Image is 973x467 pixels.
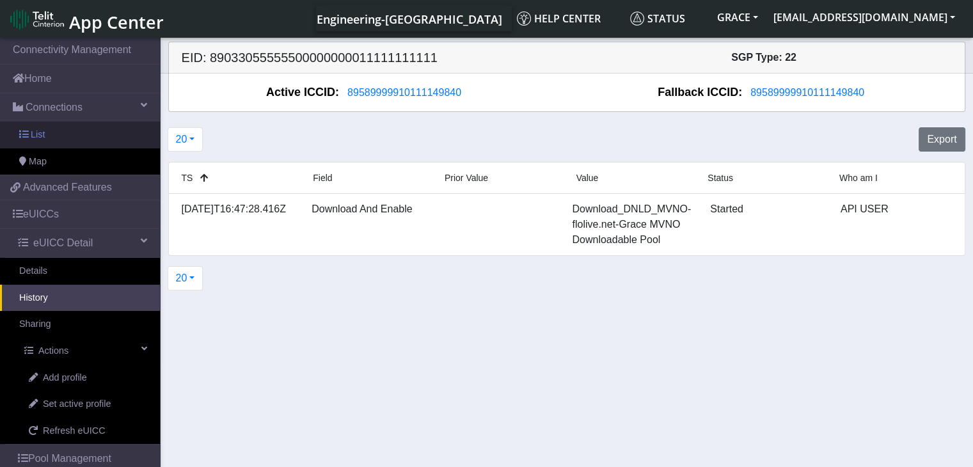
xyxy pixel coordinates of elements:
a: App Center [10,5,162,33]
span: Help center [517,12,601,26]
span: Prior Value [445,173,488,183]
a: Actions [5,338,160,365]
span: SGP Type: 22 [731,52,796,63]
button: GRACE [709,6,766,29]
div: API USER [831,202,961,248]
span: Active ICCID: [266,84,339,101]
button: 20 [168,266,203,290]
img: knowledge.svg [517,12,531,26]
a: Set active profile [10,391,160,418]
img: logo-telit-cinterion-gw-new.png [10,9,64,29]
a: eUICC Detail [5,229,160,257]
div: [DATE]T16:47:28.416Z [172,202,303,248]
span: Field [313,173,332,183]
span: Engineering-[GEOGRAPHIC_DATA] [317,12,502,27]
a: Your current platform instance [316,6,502,31]
button: 89589999910111149840 [742,84,873,101]
button: Export [919,127,965,152]
span: Map [29,155,47,169]
a: Status [625,6,709,31]
h5: EID: 89033055555500000000011111111111 [172,50,567,65]
span: Add profile [43,371,87,385]
span: App Center [69,10,164,34]
span: List [31,128,45,142]
span: 89589999910111149840 [750,87,864,98]
span: Who am I [839,173,878,183]
span: Actions [38,344,68,358]
span: Fallback ICCID: [658,84,742,101]
span: Connections [26,100,83,115]
span: Refresh eUICC [43,424,106,438]
div: Download And Enable [302,202,432,248]
span: Set active profile [43,397,111,411]
div: Started [700,202,831,248]
span: Status [708,173,733,183]
span: eUICC Detail [33,235,93,251]
span: 89589999910111149840 [347,87,461,98]
button: 20 [168,127,203,152]
div: Download_DNLD_MVNO-flolive.net-Grace MVNO Downloadable Pool [562,202,700,248]
a: Help center [512,6,625,31]
span: Value [576,173,599,183]
span: 20 [176,273,187,283]
span: Advanced Features [23,180,112,195]
img: status.svg [630,12,644,26]
a: Refresh eUICC [10,418,160,445]
span: TS [182,173,193,183]
span: 20 [176,134,187,145]
span: Status [630,12,685,26]
button: [EMAIL_ADDRESS][DOMAIN_NAME] [766,6,963,29]
a: Add profile [10,365,160,392]
button: 89589999910111149840 [339,84,470,101]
